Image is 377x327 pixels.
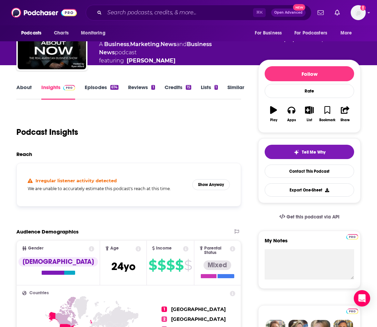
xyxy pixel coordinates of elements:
[346,234,358,240] img: Podchaser Pro
[99,41,212,56] a: Business News
[16,127,78,137] h1: Podcast Insights
[151,85,155,90] div: 1
[204,246,228,255] span: Parental Status
[99,57,247,65] span: featuring
[346,308,358,314] a: Pro website
[104,7,253,18] input: Search podcasts, credits, & more...
[21,28,41,38] span: Podcasts
[346,233,358,240] a: Pro website
[214,85,218,90] div: 1
[293,4,305,11] span: New
[360,5,366,11] svg: Add a profile image
[111,260,136,273] span: 24 yo
[301,102,318,126] button: List
[171,306,226,312] span: [GEOGRAPHIC_DATA]
[162,316,167,322] span: 2
[160,41,176,47] a: News
[149,260,157,271] span: $
[110,85,118,90] div: 674
[166,260,174,271] span: $
[271,9,306,17] button: Open AdvancedNew
[282,102,300,126] button: Apps
[162,307,167,312] span: 1
[16,228,79,235] h2: Audience Demographics
[294,28,327,38] span: For Podcasters
[41,84,75,100] a: InsightsPodchaser Pro
[28,186,187,191] h5: We are unable to accurately estimate this podcast's reach at this time.
[16,151,32,157] h2: Reach
[319,118,335,122] div: Bookmark
[265,84,354,98] div: Rate
[336,102,354,126] button: Share
[290,27,337,40] button: open menu
[192,179,230,190] button: Show Anyway
[354,290,370,307] div: Open Intercom Messenger
[176,41,187,47] span: and
[265,66,354,81] button: Follow
[28,246,43,251] span: Gender
[127,57,176,65] a: Ryan Alford
[29,291,49,295] span: Countries
[253,8,266,17] span: ⌘ K
[287,214,339,220] span: Get this podcast via API
[186,85,191,90] div: 15
[86,5,311,20] div: Search podcasts, credits, & more...
[265,102,282,126] button: Play
[336,27,361,40] button: open menu
[63,85,75,90] img: Podchaser Pro
[270,118,277,122] div: Play
[340,28,352,38] span: More
[110,246,119,251] span: Age
[130,41,159,47] a: Marketing
[274,11,303,14] span: Open Advanced
[201,84,218,100] a: Lists1
[265,183,354,197] button: Export One-Sheet
[11,6,77,19] img: Podchaser - Follow, Share and Rate Podcasts
[294,150,299,155] img: tell me why sparkle
[302,150,325,155] span: Tell Me Why
[318,102,336,126] button: Bookmark
[265,145,354,159] button: tell me why sparkleTell Me Why
[54,28,69,38] span: Charts
[16,27,50,40] button: open menu
[157,260,166,271] span: $
[165,84,191,100] a: Credits15
[175,260,183,271] span: $
[36,178,117,183] h4: Irregular listener activity detected
[340,118,350,122] div: Share
[315,7,326,18] a: Show notifications dropdown
[332,7,343,18] a: Show notifications dropdown
[85,84,118,100] a: Episodes674
[99,40,247,65] div: A podcast
[184,260,192,271] span: $
[171,316,226,322] span: [GEOGRAPHIC_DATA]
[287,118,296,122] div: Apps
[18,257,98,267] div: [DEMOGRAPHIC_DATA]
[274,209,345,225] a: Get this podcast via API
[81,28,105,38] span: Monitoring
[16,84,32,100] a: About
[250,27,290,40] button: open menu
[128,84,155,100] a: Reviews1
[50,27,73,40] a: Charts
[227,84,244,100] a: Similar
[307,118,312,122] div: List
[104,41,129,47] a: Business
[351,5,366,20] span: Logged in as sarahhallprinc
[265,165,354,178] a: Contact This Podcast
[204,260,231,270] div: Mixed
[346,309,358,314] img: Podchaser Pro
[159,41,160,47] span: ,
[255,28,282,38] span: For Business
[156,246,172,251] span: Income
[129,41,130,47] span: ,
[351,5,366,20] button: Show profile menu
[76,27,114,40] button: open menu
[265,237,354,249] label: My Notes
[351,5,366,20] img: User Profile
